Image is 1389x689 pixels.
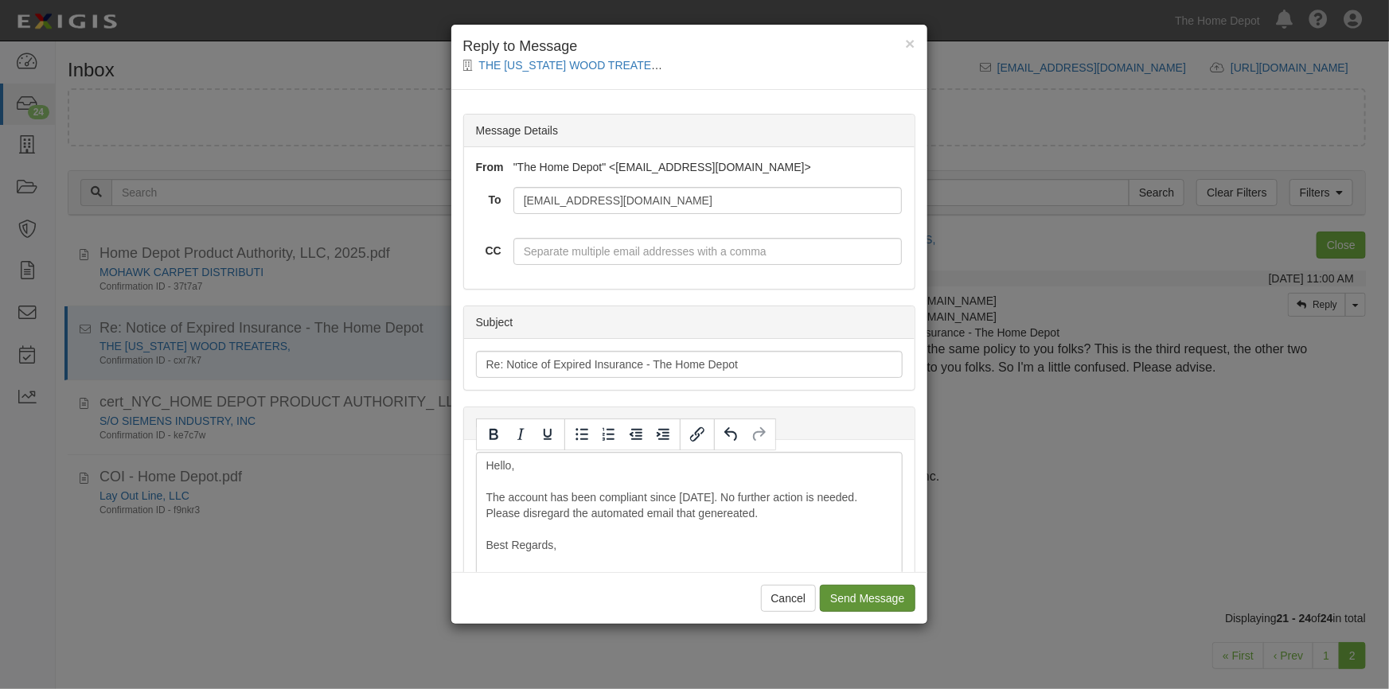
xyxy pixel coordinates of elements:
span: × [905,34,915,53]
button: Insert/edit link [684,421,711,448]
button: Bullet list [568,421,595,448]
a: THE [US_STATE] WOOD TREATERS, [479,59,670,72]
button: Italic [507,421,534,448]
button: Increase indent [650,421,677,448]
input: Separate multiple email addresses with a comma [513,238,903,265]
div: Message [464,407,915,440]
div: Message Details [464,115,915,147]
div: "The Home Depot" <[EMAIL_ADDRESS][DOMAIN_NAME]> [501,159,915,175]
input: Send Message [820,585,915,612]
button: Redo [745,421,772,448]
input: Separate multiple email addresses with a comma [513,187,903,214]
h4: Reply to Message [463,37,915,57]
div: Subject [464,306,915,339]
button: Undo [718,421,745,448]
label: To [464,187,501,208]
button: Bold [480,421,507,448]
button: Numbered list [595,421,622,448]
button: Close [905,35,915,52]
button: Cancel [761,585,817,612]
strong: From [476,161,504,173]
button: Decrease indent [622,421,650,448]
button: Underline [534,421,561,448]
label: CC [464,238,501,259]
